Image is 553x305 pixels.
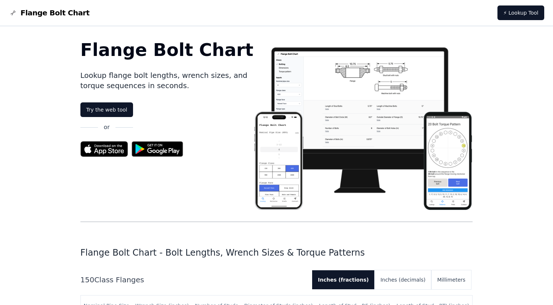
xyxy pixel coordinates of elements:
a: ⚡ Lookup Tool [497,5,544,20]
a: Flange Bolt Chart LogoFlange Bolt Chart [9,8,90,18]
h2: 150 Class Flanges [80,275,306,285]
h1: Flange Bolt Chart - Bolt Lengths, Wrench Sizes & Torque Patterns [80,247,473,259]
img: Flange bolt chart app screenshot [253,41,473,210]
img: Flange Bolt Chart Logo [9,8,18,17]
button: Inches (decimals) [375,270,431,289]
img: Get it on Google Play [128,138,187,161]
p: Lookup flange bolt lengths, wrench sizes, and torque sequences in seconds. [80,70,254,91]
button: Inches (fractions) [312,270,375,289]
h1: Flange Bolt Chart [80,41,254,59]
p: or [104,123,110,132]
button: Millimeters [431,270,471,289]
img: App Store badge for the Flange Bolt Chart app [80,141,128,157]
span: Flange Bolt Chart [20,8,90,18]
a: Try the web tool [80,102,133,117]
